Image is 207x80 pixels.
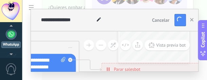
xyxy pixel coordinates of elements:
[149,15,172,25] button: Cancelar
[145,40,190,50] button: Vista previa bot
[200,32,206,47] span: Copilot
[152,17,169,23] span: Cancelar
[1,42,21,48] div: WhatsApp
[156,42,186,48] span: Vista previa bot
[114,66,140,73] span: Parar salesbot
[174,14,186,26] button: Salesbots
